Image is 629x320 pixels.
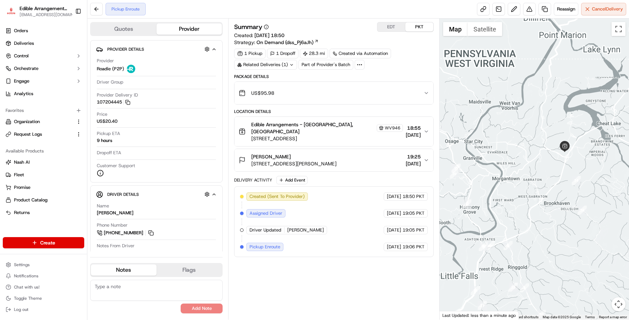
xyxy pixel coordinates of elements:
div: Start new chat [31,66,115,73]
button: Control [3,50,84,62]
a: On Demand (dss_Pj6aJh) [256,39,319,46]
div: Related Deliveries (1) [234,60,297,70]
button: Show street map [443,22,468,36]
span: [PERSON_NAME] [22,127,57,133]
span: Created (Sent To Provider) [250,193,305,200]
a: Report a map error [599,315,627,319]
span: Name [97,203,109,209]
span: Create [40,239,55,246]
span: Settings [14,262,30,268]
img: roadie-logo-v2.jpg [127,65,135,73]
div: 11 [451,164,461,173]
span: Analytics [14,91,33,97]
span: [DATE] [387,244,401,250]
a: Nash AI [6,159,81,165]
span: Notes From Driver [97,243,135,249]
span: Promise [14,184,30,191]
div: Package Details [234,74,434,79]
span: [STREET_ADDRESS] [251,135,403,142]
span: API Documentation [66,156,112,163]
span: Fleet [14,172,24,178]
button: US$95.98 [234,82,433,104]
span: Deliveries [14,40,34,47]
div: Last Updated: less than a minute ago [440,311,519,320]
span: 19:06 PKT [403,244,425,250]
button: [EMAIL_ADDRESS][DOMAIN_NAME] [20,12,77,17]
img: 1736555255976-a54dd68f-1ca7-489b-9aae-adbdc363a1c4 [7,66,20,79]
button: Request Logs [3,129,84,140]
a: Request Logs [6,131,73,137]
span: Driver Group [97,79,123,85]
div: 23 [537,310,546,319]
button: Show satellite imagery [468,22,502,36]
span: Notifications [14,273,38,279]
img: Google [441,311,464,320]
a: Terms (opens in new tab) [585,315,595,319]
div: 9 [486,241,495,250]
button: Product Catalog [3,194,84,206]
button: Settings [3,260,84,270]
div: We're available if you need us! [31,73,96,79]
span: Provider [97,58,114,64]
span: Toggle Theme [14,296,42,301]
div: 📗 [7,157,13,162]
button: Engage [3,76,84,87]
button: Organization [3,116,84,127]
span: [DATE] [406,160,421,167]
div: 13 [479,242,488,251]
div: 33 [578,206,587,215]
span: Assigned Driver [250,210,282,216]
span: Provider Details [107,47,144,52]
button: Edible Arrangements - Morgantown, WVEdible Arrangements - [GEOGRAPHIC_DATA], [GEOGRAPHIC_DATA][EM... [3,3,72,20]
a: Organization [6,119,73,125]
div: 8 [504,241,513,250]
span: 18:50 PKT [403,193,425,200]
span: US$20.40 [97,118,117,125]
a: Open this area in Google Maps (opens a new window) [441,311,464,320]
button: Provider [157,23,222,35]
span: Product Catalog [14,197,48,203]
button: Create [3,237,84,248]
div: Past conversations [7,91,47,96]
div: 21 [478,301,487,310]
span: 18:55 [406,125,421,131]
span: [DATE] [62,127,76,133]
span: Pylon [70,173,85,178]
a: Created via Automation [330,49,391,58]
a: Analytics [3,88,84,99]
button: Fleet [3,169,84,180]
button: Log out [3,305,84,314]
span: Engage [14,78,29,84]
button: Driver Details [96,189,217,200]
a: Orders [3,25,84,36]
span: Pickup ETA [97,130,120,137]
button: Keyboard shortcuts [508,315,538,320]
span: Provider Delivery ID [97,92,138,98]
button: Notifications [3,271,84,281]
div: 22 [509,283,518,292]
div: Available Products [3,145,84,157]
div: Strategy: [234,39,319,46]
div: Delivery Activity [234,177,272,183]
img: Nash [7,7,21,21]
button: PKT [405,22,433,31]
span: Edible Arrangements - [GEOGRAPHIC_DATA], [GEOGRAPHIC_DATA] [20,5,69,12]
a: Fleet [6,172,81,178]
div: 28.3 mi [300,49,328,58]
input: Got a question? Start typing here... [18,45,126,52]
span: Orchestrate [14,65,38,72]
a: [PHONE_NUMBER] [97,229,155,237]
button: Add Event [276,176,308,184]
span: Log out [14,307,28,312]
button: Map camera controls [612,297,626,311]
span: 19:25 [406,153,421,160]
img: Masood Aslam [7,101,18,113]
span: Edible Arrangements - [GEOGRAPHIC_DATA], [GEOGRAPHIC_DATA] [251,121,375,135]
div: 14 [471,286,480,295]
button: EDT [377,22,405,31]
button: See all [108,89,127,98]
button: Returns [3,207,84,218]
button: Toggle fullscreen view [612,22,626,36]
img: 4281594248423_2fcf9dad9f2a874258b8_72.png [15,66,27,79]
img: Zach Benton [7,120,18,131]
